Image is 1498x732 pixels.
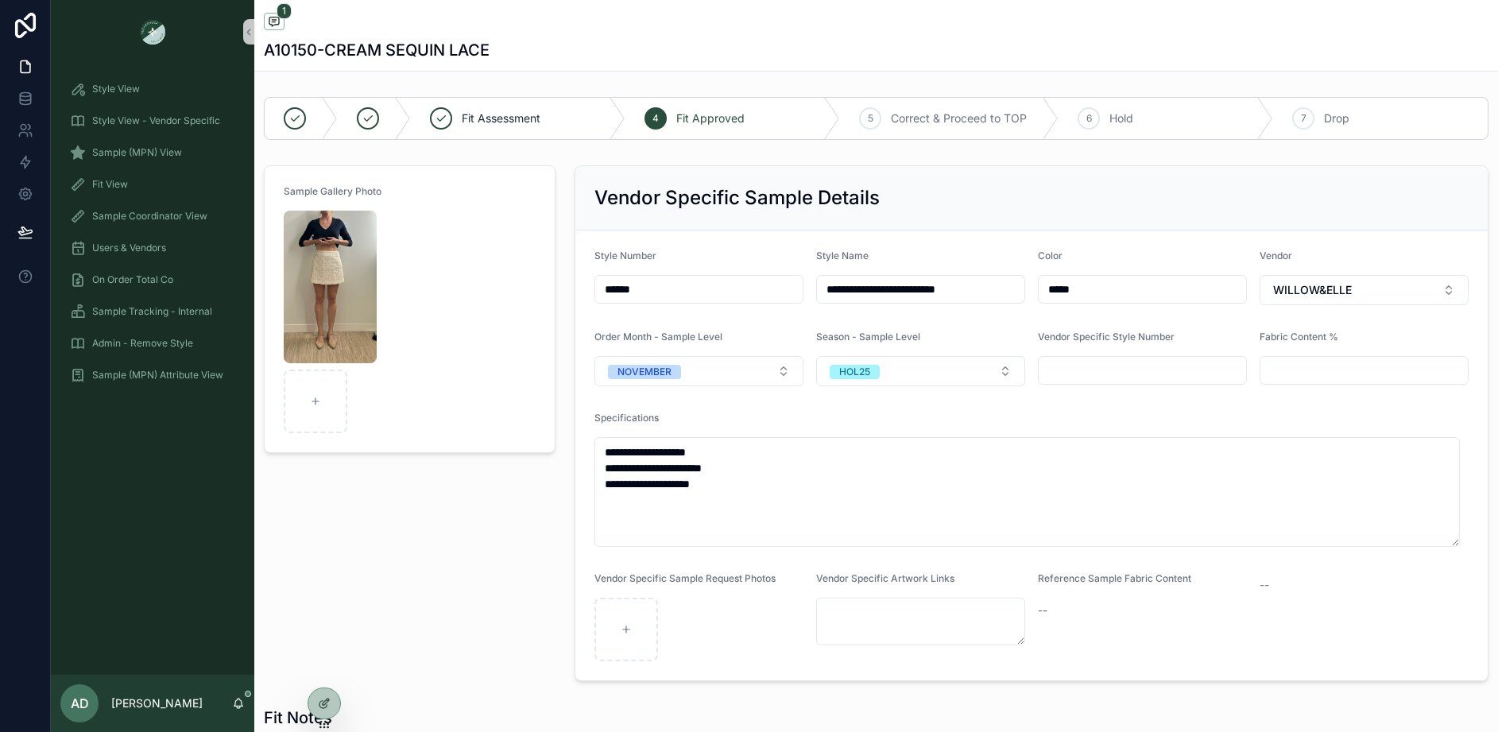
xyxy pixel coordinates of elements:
[1324,110,1349,126] span: Drop
[140,19,165,45] img: App logo
[652,112,659,125] span: 4
[594,250,656,261] span: Style Number
[92,305,212,318] span: Sample Tracking - Internal
[92,83,140,95] span: Style View
[60,138,245,167] a: Sample (MPN) View
[60,107,245,135] a: Style View - Vendor Specific
[264,13,285,33] button: 1
[462,110,540,126] span: Fit Assessment
[676,110,745,126] span: Fit Approved
[92,210,207,223] span: Sample Coordinator View
[1260,250,1292,261] span: Vendor
[594,185,880,211] h2: Vendor Specific Sample Details
[1038,331,1175,343] span: Vendor Specific Style Number
[839,365,870,379] div: HOL25
[1260,275,1469,305] button: Select Button
[60,297,245,326] a: Sample Tracking - Internal
[92,369,223,381] span: Sample (MPN) Attribute View
[1038,602,1047,618] span: --
[594,331,722,343] span: Order Month - Sample Level
[816,331,920,343] span: Season - Sample Level
[594,412,659,424] span: Specifications
[51,64,254,410] div: scrollable content
[1038,572,1191,584] span: Reference Sample Fabric Content
[594,572,776,584] span: Vendor Specific Sample Request Photos
[264,39,490,61] h1: A10150-CREAM SEQUIN LACE
[816,356,1025,386] button: Select Button
[92,242,166,254] span: Users & Vendors
[1109,110,1133,126] span: Hold
[92,178,128,191] span: Fit View
[60,361,245,389] a: Sample (MPN) Attribute View
[284,185,381,197] span: Sample Gallery Photo
[60,202,245,230] a: Sample Coordinator View
[60,234,245,262] a: Users & Vendors
[891,110,1027,126] span: Correct & Proceed to TOP
[92,273,173,286] span: On Order Total Co
[1038,250,1063,261] span: Color
[594,356,803,386] button: Select Button
[277,3,292,19] span: 1
[1086,112,1092,125] span: 6
[1273,282,1352,298] span: WILLOW&ELLE
[1260,577,1269,593] span: --
[816,250,869,261] span: Style Name
[60,75,245,103] a: Style View
[1260,331,1338,343] span: Fabric Content %
[60,329,245,358] a: Admin - Remove Style
[111,695,203,711] p: [PERSON_NAME]
[816,572,954,584] span: Vendor Specific Artwork Links
[92,146,182,159] span: Sample (MPN) View
[60,170,245,199] a: Fit View
[264,707,511,729] h1: Fit Notes
[60,265,245,294] a: On Order Total Co
[71,694,89,713] span: AD
[92,114,220,127] span: Style View - Vendor Specific
[868,112,873,125] span: 5
[284,211,377,363] img: AA0EA183-6468-48AC-9A37-B3F654D5EE71_1_201_a.jpeg
[617,365,672,379] div: NOVEMBER
[92,337,193,350] span: Admin - Remove Style
[1301,112,1306,125] span: 7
